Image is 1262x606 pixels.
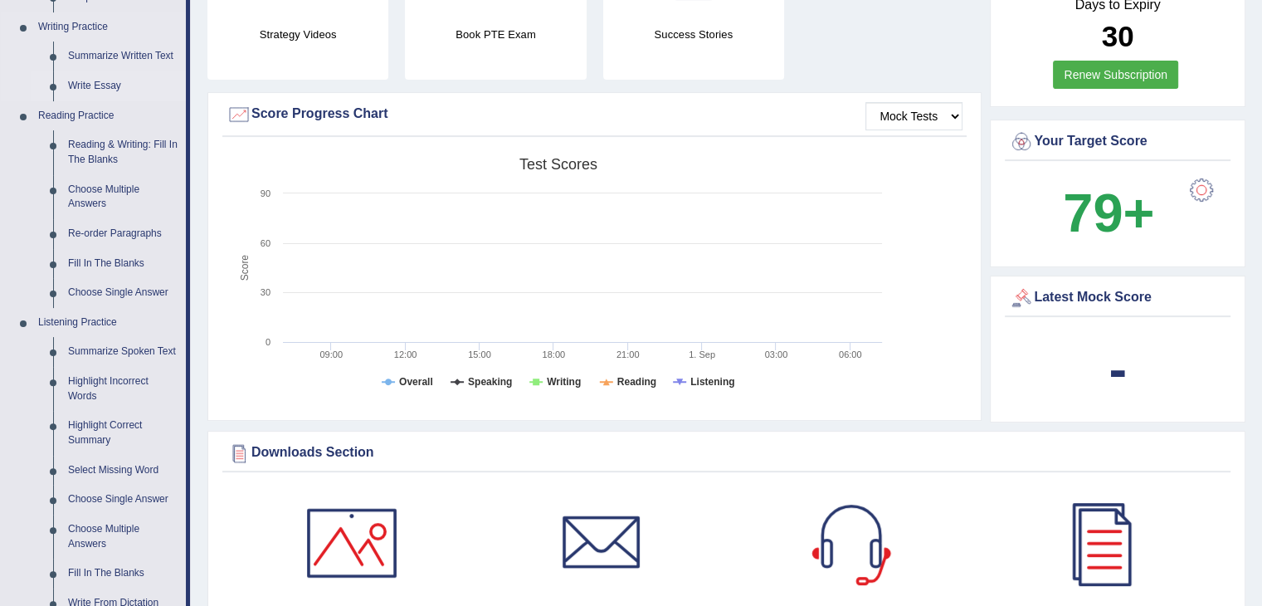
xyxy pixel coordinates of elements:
a: Choose Single Answer [61,485,186,515]
h4: Book PTE Exam [405,26,586,43]
a: Choose Multiple Answers [61,175,186,219]
a: Reading Practice [31,101,186,131]
text: 90 [261,188,270,198]
text: 0 [266,337,270,347]
a: Summarize Written Text [61,42,186,71]
a: Listening Practice [31,308,186,338]
text: 09:00 [319,349,343,359]
a: Highlight Correct Summary [61,411,186,455]
h4: Strategy Videos [207,26,388,43]
text: 60 [261,238,270,248]
a: Summarize Spoken Text [61,337,186,367]
text: 03:00 [765,349,788,359]
a: Reading & Writing: Fill In The Blanks [61,130,186,174]
a: Fill In The Blanks [61,249,186,279]
a: Writing Practice [31,12,186,42]
text: 18:00 [543,349,566,359]
div: Score Progress Chart [227,102,962,127]
tspan: Listening [690,376,734,388]
a: Choose Single Answer [61,278,186,308]
text: 15:00 [468,349,491,359]
a: Select Missing Word [61,456,186,486]
tspan: Writing [547,376,581,388]
a: Fill In The Blanks [61,559,186,589]
a: Choose Multiple Answers [61,515,186,559]
tspan: Overall [399,376,433,388]
tspan: Test scores [519,156,597,173]
text: 21:00 [616,349,640,359]
div: Downloads Section [227,441,1226,466]
div: Your Target Score [1009,130,1226,154]
tspan: Speaking [468,376,512,388]
b: - [1109,339,1127,399]
a: Re-order Paragraphs [61,219,186,249]
text: 30 [261,287,270,297]
a: Write Essay [61,71,186,101]
b: 79+ [1063,183,1154,243]
text: 06:00 [839,349,862,359]
tspan: Reading [617,376,656,388]
b: 30 [1102,20,1134,52]
text: 12:00 [394,349,417,359]
a: Highlight Incorrect Words [61,367,186,411]
tspan: 1. Sep [689,349,715,359]
a: Renew Subscription [1053,61,1178,89]
h4: Success Stories [603,26,784,43]
tspan: Score [239,255,251,281]
div: Latest Mock Score [1009,286,1226,310]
